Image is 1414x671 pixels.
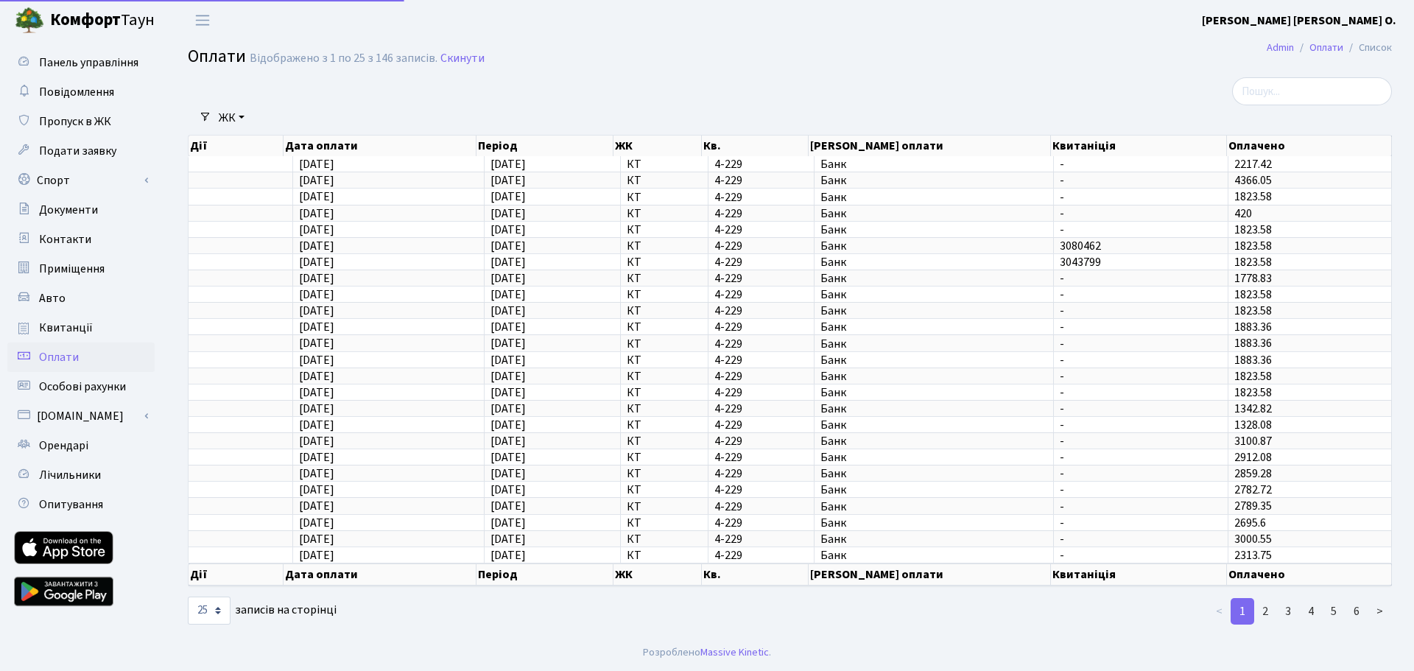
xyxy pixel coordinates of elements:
[299,189,334,205] span: [DATE]
[1060,549,1222,561] span: -
[1060,501,1222,513] span: -
[490,499,526,515] span: [DATE]
[627,354,702,366] span: КТ
[820,208,1047,219] span: Банк
[1060,240,1222,252] span: 3080462
[1060,224,1222,236] span: -
[1234,238,1272,254] span: 1823.58
[1202,12,1396,29] a: [PERSON_NAME] [PERSON_NAME] О.
[1234,433,1272,449] span: 3100.87
[39,231,91,247] span: Контакти
[714,370,808,382] span: 4-229
[714,175,808,186] span: 4-229
[15,6,44,35] img: logo.png
[299,433,334,449] span: [DATE]
[7,107,155,136] a: Пропуск в ЖК
[490,384,526,401] span: [DATE]
[490,270,526,287] span: [DATE]
[1227,563,1392,586] th: Оплачено
[39,320,93,336] span: Квитанції
[284,136,476,156] th: Дата оплати
[820,240,1047,252] span: Банк
[714,533,808,545] span: 4-229
[627,370,702,382] span: КТ
[1234,303,1272,319] span: 1823.58
[714,305,808,317] span: 4-229
[299,270,334,287] span: [DATE]
[490,156,526,172] span: [DATE]
[50,8,155,33] span: Таун
[284,563,476,586] th: Дата оплати
[1267,40,1294,55] a: Admin
[490,417,526,433] span: [DATE]
[820,256,1047,268] span: Банк
[627,533,702,545] span: КТ
[809,136,1050,156] th: [PERSON_NAME] оплати
[714,338,808,350] span: 4-229
[820,175,1047,186] span: Банк
[1202,13,1396,29] b: [PERSON_NAME] [PERSON_NAME] О.
[820,321,1047,333] span: Банк
[627,240,702,252] span: КТ
[820,305,1047,317] span: Банк
[1234,189,1272,205] span: 1823.58
[714,549,808,561] span: 4-229
[250,52,437,66] div: Відображено з 1 по 25 з 146 записів.
[1060,305,1222,317] span: -
[39,349,79,365] span: Оплати
[1232,77,1392,105] input: Пошук...
[820,419,1047,431] span: Банк
[627,224,702,236] span: КТ
[1060,419,1222,431] span: -
[299,417,334,433] span: [DATE]
[490,336,526,352] span: [DATE]
[1368,598,1392,625] a: >
[820,403,1047,415] span: Банк
[299,401,334,417] span: [DATE]
[490,319,526,335] span: [DATE]
[188,597,231,625] select: записів на сторінці
[7,225,155,254] a: Контакти
[39,290,66,306] span: Авто
[714,192,808,203] span: 4-229
[700,644,769,660] a: Massive Kinetic
[1234,466,1272,482] span: 2859.28
[820,484,1047,496] span: Банк
[39,438,88,454] span: Орендарі
[299,547,334,563] span: [DATE]
[714,419,808,431] span: 4-229
[1060,192,1222,203] span: -
[1234,352,1272,368] span: 1883.36
[299,319,334,335] span: [DATE]
[627,435,702,447] span: КТ
[1234,515,1266,531] span: 2695.6
[714,484,808,496] span: 4-229
[490,189,526,205] span: [DATE]
[809,563,1050,586] th: [PERSON_NAME] оплати
[1234,482,1272,498] span: 2782.72
[627,175,702,186] span: КТ
[1234,222,1272,238] span: 1823.58
[1234,547,1272,563] span: 2313.75
[820,354,1047,366] span: Банк
[299,156,334,172] span: [DATE]
[299,466,334,482] span: [DATE]
[490,254,526,270] span: [DATE]
[490,482,526,498] span: [DATE]
[714,387,808,398] span: 4-229
[820,158,1047,170] span: Банк
[714,321,808,333] span: 4-229
[299,515,334,531] span: [DATE]
[820,533,1047,545] span: Банк
[627,273,702,284] span: КТ
[714,256,808,268] span: 4-229
[490,449,526,466] span: [DATE]
[299,172,334,189] span: [DATE]
[7,284,155,313] a: Авто
[1060,435,1222,447] span: -
[299,238,334,254] span: [DATE]
[39,143,116,159] span: Подати заявку
[299,449,334,466] span: [DATE]
[1060,289,1222,301] span: -
[299,368,334,384] span: [DATE]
